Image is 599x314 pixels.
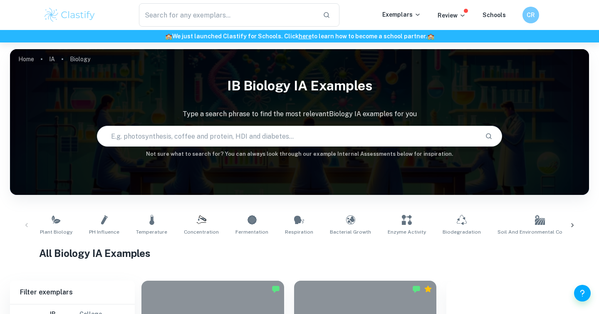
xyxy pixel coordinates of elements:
[49,53,55,65] a: IA
[443,228,481,236] span: Biodegradation
[382,10,421,19] p: Exemplars
[97,125,478,148] input: E.g. photosynthesis, coffee and protein, HDI and diabetes...
[388,228,426,236] span: Enzyme Activity
[136,228,167,236] span: Temperature
[184,228,219,236] span: Concentration
[10,150,589,158] h6: Not sure what to search for? You can always look through our example Internal Assessments below f...
[522,7,539,23] button: CR
[427,33,434,40] span: 🏫
[10,72,589,99] h1: IB Biology IA examples
[39,246,560,261] h1: All Biology IA Examples
[18,53,34,65] a: Home
[10,109,589,119] p: Type a search phrase to find the most relevant Biology IA examples for you
[299,33,312,40] a: here
[285,228,313,236] span: Respiration
[70,55,90,64] p: Biology
[482,129,496,143] button: Search
[43,7,96,23] img: Clastify logo
[165,33,172,40] span: 🏫
[235,228,268,236] span: Fermentation
[424,285,432,293] div: Premium
[412,285,421,293] img: Marked
[498,228,582,236] span: Soil and Environmental Conditions
[10,281,135,304] h6: Filter exemplars
[40,228,72,236] span: Plant Biology
[330,228,371,236] span: Bacterial Growth
[272,285,280,293] img: Marked
[438,11,466,20] p: Review
[89,228,119,236] span: pH Influence
[526,10,536,20] h6: CR
[574,285,591,302] button: Help and Feedback
[483,12,506,18] a: Schools
[139,3,316,27] input: Search for any exemplars...
[2,32,597,41] h6: We just launched Clastify for Schools. Click to learn how to become a school partner.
